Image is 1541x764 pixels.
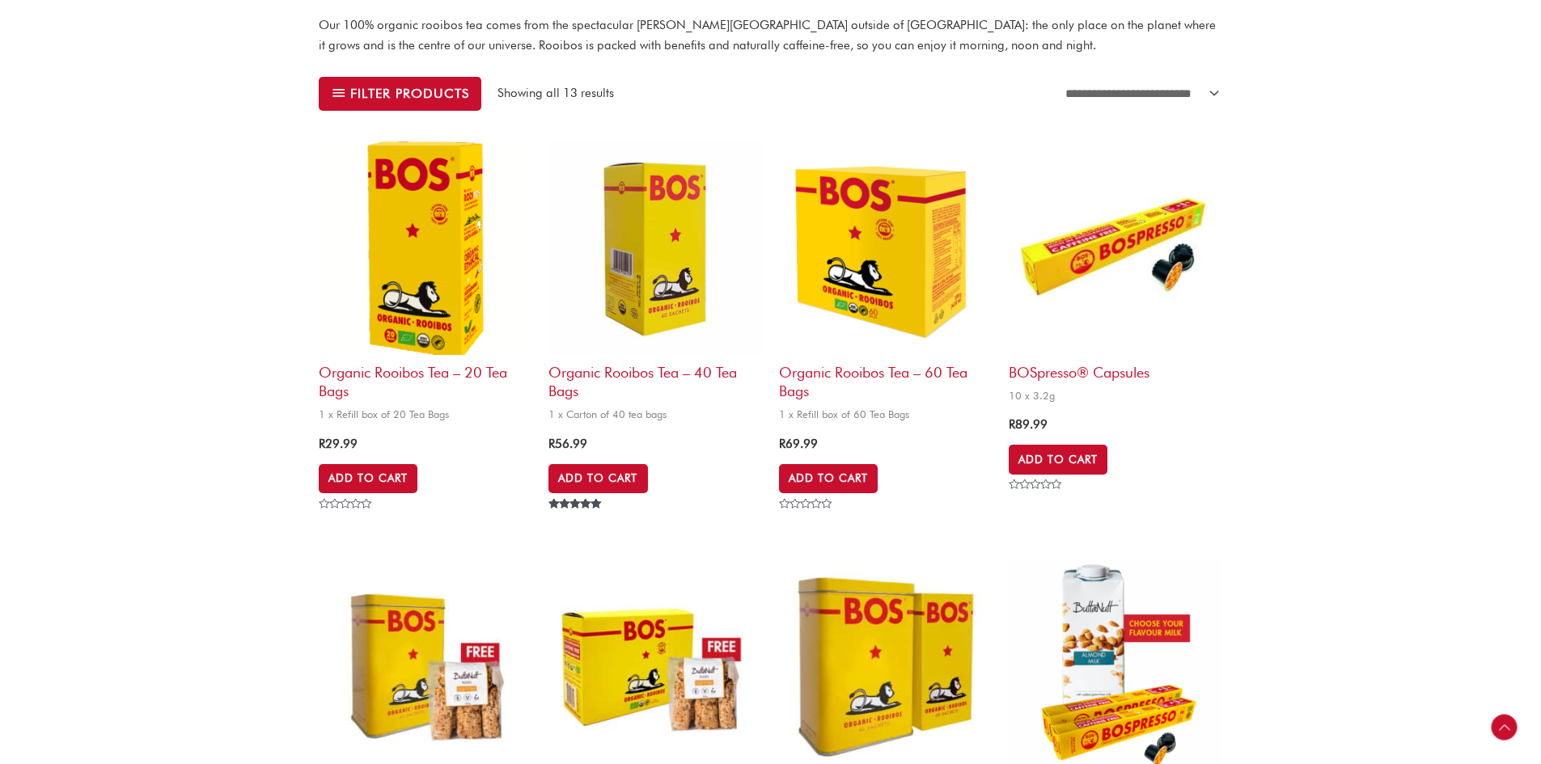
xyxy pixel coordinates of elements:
[1056,77,1222,111] select: Shop order
[548,464,647,493] a: Add to cart: “Organic Rooibos Tea - 40 tea bags”
[779,407,993,421] span: 1 x Refill box of 60 Tea Bags
[1009,445,1107,474] a: Add to cart: “BOSpresso® Capsules”
[779,355,993,401] h2: Organic Rooibos Tea – 60 Tea Bags
[779,464,878,493] a: Add to cart: “Organic Rooibos Tea - 60 Tea Bags”
[319,407,532,421] span: 1 x Refill box of 20 Tea Bags
[319,141,532,354] img: BOS organic rooibos tea 20 tea bags
[1009,141,1222,354] img: bospresso® capsules
[548,355,762,401] h2: Organic Rooibos Tea – 40 tea bags
[1009,355,1222,382] h2: BOSpresso® Capsules
[319,141,532,426] a: Organic Rooibos Tea – 20 Tea Bags1 x Refill box of 20 Tea Bags
[548,407,762,421] span: 1 x Carton of 40 tea bags
[779,141,993,426] a: Organic Rooibos Tea – 60 Tea Bags1 x Refill box of 60 Tea Bags
[497,84,614,103] p: Showing all 13 results
[319,15,1222,56] p: Our 100% organic rooibos tea comes from the spectacular [PERSON_NAME][GEOGRAPHIC_DATA] outside of...
[319,355,532,401] h2: Organic Rooibos Tea – 20 Tea Bags
[548,141,762,354] img: BOS_tea-bag-carton-copy
[1009,141,1222,407] a: BOSpresso® Capsules10 x 3.2g
[548,437,555,451] span: R
[1009,389,1222,403] span: 10 x 3.2g
[1009,417,1048,432] bdi: 89.99
[779,141,993,354] img: organic rooibos tea 20 tea bags (copy)
[350,87,469,99] span: Filter products
[319,464,417,493] a: Add to cart: “Organic Rooibos Tea - 20 Tea Bags”
[319,437,358,451] bdi: 29.99
[1009,417,1015,432] span: R
[319,437,325,451] span: R
[319,77,481,111] button: Filter products
[548,437,587,451] bdi: 56.99
[779,437,818,451] bdi: 69.99
[548,141,762,426] a: Organic Rooibos Tea – 40 tea bags1 x Carton of 40 tea bags
[779,437,785,451] span: R
[548,499,604,546] span: Rated out of 5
